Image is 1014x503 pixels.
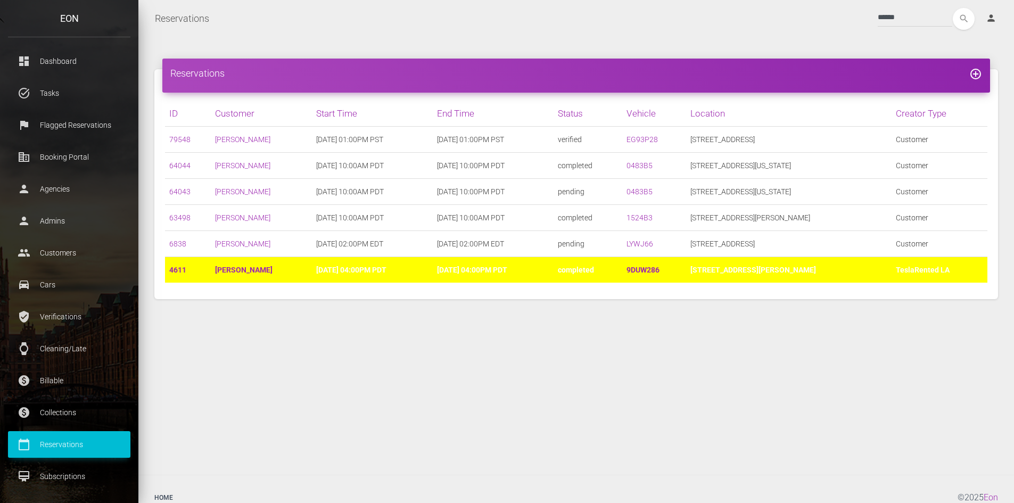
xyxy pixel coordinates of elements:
[686,257,892,283] td: [STREET_ADDRESS][PERSON_NAME]
[8,176,130,202] a: person Agencies
[8,48,130,75] a: dashboard Dashboard
[686,127,892,153] td: [STREET_ADDRESS]
[8,271,130,298] a: drive_eta Cars
[155,5,209,32] a: Reservations
[169,266,186,274] a: 4611
[892,179,987,205] td: Customer
[16,117,122,133] p: Flagged Reservations
[8,399,130,426] a: paid Collections
[433,101,554,127] th: End Time
[8,112,130,138] a: flag Flagged Reservations
[686,205,892,231] td: [STREET_ADDRESS][PERSON_NAME]
[312,257,433,283] td: [DATE] 04:00PM PDT
[170,67,982,80] h4: Reservations
[165,101,211,127] th: ID
[969,68,982,79] a: add_circle_outline
[16,309,122,325] p: Verifications
[984,492,998,502] a: Eon
[626,187,653,196] a: 0483B5
[16,149,122,165] p: Booking Portal
[433,127,554,153] td: [DATE] 01:00PM PST
[622,101,686,127] th: Vehicle
[953,8,975,30] button: search
[686,179,892,205] td: [STREET_ADDRESS][US_STATE]
[16,277,122,293] p: Cars
[215,135,270,144] a: [PERSON_NAME]
[16,181,122,197] p: Agencies
[892,153,987,179] td: Customer
[554,101,622,127] th: Status
[312,101,433,127] th: Start Time
[978,8,1006,29] a: person
[169,135,191,144] a: 79548
[686,153,892,179] td: [STREET_ADDRESS][US_STATE]
[16,341,122,357] p: Cleaning/Late
[969,68,982,80] i: add_circle_outline
[16,53,122,69] p: Dashboard
[554,257,622,283] td: completed
[626,213,653,222] a: 1524B3
[215,266,273,274] a: [PERSON_NAME]
[554,127,622,153] td: verified
[312,179,433,205] td: [DATE] 10:00AM PDT
[169,213,191,222] a: 63498
[215,187,270,196] a: [PERSON_NAME]
[16,405,122,420] p: Collections
[8,463,130,490] a: card_membership Subscriptions
[892,257,987,283] td: TeslaRented LA
[892,205,987,231] td: Customer
[16,245,122,261] p: Customers
[16,468,122,484] p: Subscriptions
[312,205,433,231] td: [DATE] 10:00AM PDT
[554,179,622,205] td: pending
[626,161,653,170] a: 0483B5
[312,153,433,179] td: [DATE] 10:00AM PDT
[169,161,191,170] a: 64044
[892,231,987,257] td: Customer
[16,436,122,452] p: Reservations
[554,231,622,257] td: pending
[8,303,130,330] a: verified_user Verifications
[686,101,892,127] th: Location
[16,213,122,229] p: Admins
[626,135,658,144] a: EG93P28
[211,101,312,127] th: Customer
[433,153,554,179] td: [DATE] 10:00PM PDT
[8,431,130,458] a: calendar_today Reservations
[554,205,622,231] td: completed
[312,231,433,257] td: [DATE] 02:00PM EDT
[312,127,433,153] td: [DATE] 01:00PM PST
[215,213,270,222] a: [PERSON_NAME]
[8,208,130,234] a: person Admins
[8,240,130,266] a: people Customers
[169,240,186,248] a: 6838
[16,373,122,389] p: Billable
[8,367,130,394] a: paid Billable
[686,231,892,257] td: [STREET_ADDRESS]
[433,257,554,283] td: [DATE] 04:00PM PDT
[215,161,270,170] a: [PERSON_NAME]
[16,85,122,101] p: Tasks
[8,335,130,362] a: watch Cleaning/Late
[433,231,554,257] td: [DATE] 02:00PM EDT
[8,144,130,170] a: corporate_fare Booking Portal
[169,187,191,196] a: 64043
[433,179,554,205] td: [DATE] 10:00PM PDT
[986,13,996,23] i: person
[8,80,130,106] a: task_alt Tasks
[626,240,653,248] a: LYWJ66
[626,266,659,274] a: 9DUW286
[433,205,554,231] td: [DATE] 10:00AM PDT
[554,153,622,179] td: completed
[892,101,987,127] th: Creator Type
[892,127,987,153] td: Customer
[215,240,270,248] a: [PERSON_NAME]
